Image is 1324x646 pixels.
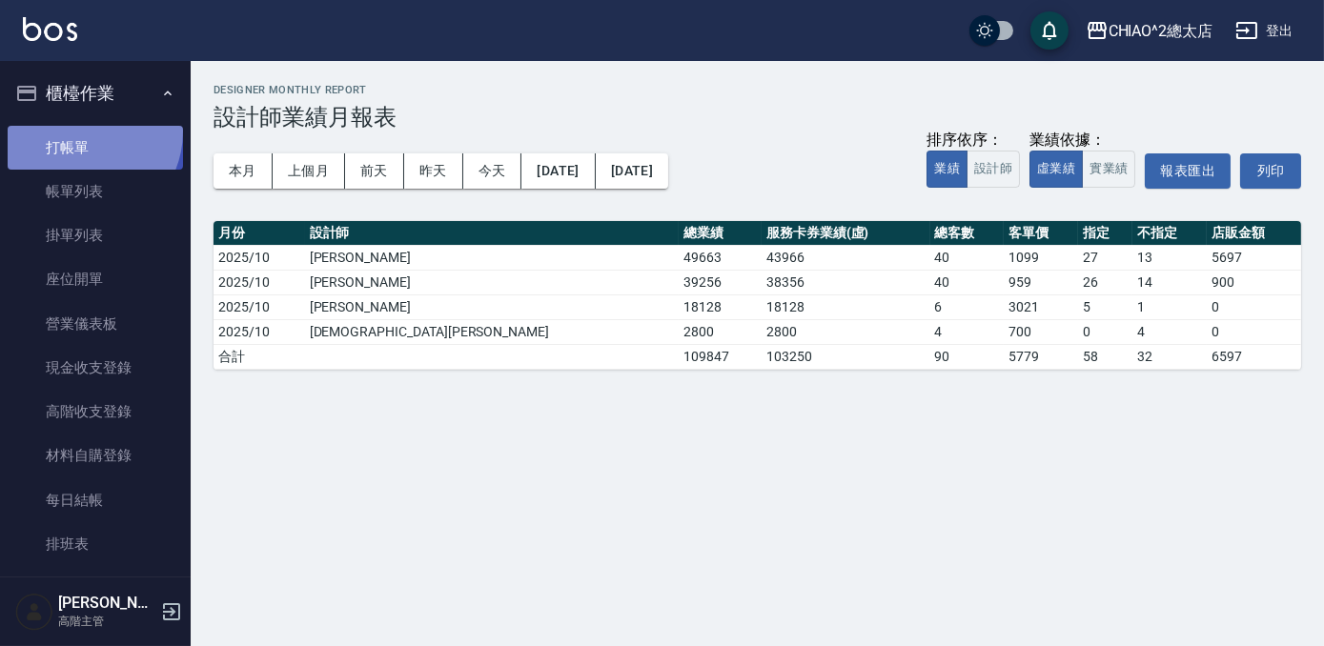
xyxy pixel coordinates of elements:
[1078,11,1221,50] button: CHIAO^2總太店
[1132,221,1207,246] th: 不指定
[1207,221,1301,246] th: 店販金額
[967,151,1020,188] button: 設計師
[1109,19,1213,43] div: CHIAO^2總太店
[8,390,183,434] a: 高階收支登錄
[1207,270,1301,294] td: 900
[762,344,930,369] td: 103250
[930,344,1005,369] td: 90
[1132,319,1207,344] td: 4
[1228,13,1301,49] button: 登出
[1030,11,1069,50] button: save
[1078,221,1132,246] th: 指定
[8,346,183,390] a: 現金收支登錄
[305,270,680,294] td: [PERSON_NAME]
[596,153,668,189] button: [DATE]
[214,153,273,189] button: 本月
[1207,319,1301,344] td: 0
[8,434,183,477] a: 材料自購登錄
[1004,319,1078,344] td: 700
[214,294,305,319] td: 2025/10
[214,84,1301,96] h2: Designer Monthly Report
[762,270,930,294] td: 38356
[1132,270,1207,294] td: 14
[927,151,968,188] button: 業績
[214,104,1301,131] h3: 設計師業績月報表
[521,153,595,189] button: [DATE]
[8,170,183,213] a: 帳單列表
[214,319,305,344] td: 2025/10
[679,294,762,319] td: 18128
[679,270,762,294] td: 39256
[679,221,762,246] th: 總業績
[463,153,522,189] button: 今天
[23,17,77,41] img: Logo
[1004,270,1078,294] td: 959
[1004,245,1078,270] td: 1099
[1078,344,1132,369] td: 58
[1078,270,1132,294] td: 26
[1082,151,1135,188] button: 實業績
[214,245,305,270] td: 2025/10
[1078,294,1132,319] td: 5
[1132,344,1207,369] td: 32
[930,245,1005,270] td: 40
[1207,294,1301,319] td: 0
[58,594,155,613] h5: [PERSON_NAME]
[8,522,183,566] a: 排班表
[58,613,155,630] p: 高階主管
[1078,245,1132,270] td: 27
[1145,153,1231,189] button: 報表匯出
[1132,245,1207,270] td: 13
[305,319,680,344] td: [DEMOGRAPHIC_DATA][PERSON_NAME]
[930,270,1005,294] td: 40
[1004,294,1078,319] td: 3021
[679,319,762,344] td: 2800
[214,344,305,369] td: 合計
[273,153,345,189] button: 上個月
[1004,221,1078,246] th: 客單價
[15,593,53,631] img: Person
[927,131,1020,151] div: 排序依序：
[1029,151,1083,188] button: 虛業績
[214,221,305,246] th: 月份
[1207,344,1301,369] td: 6597
[762,294,930,319] td: 18128
[345,153,404,189] button: 前天
[1004,344,1078,369] td: 5779
[679,344,762,369] td: 109847
[930,319,1005,344] td: 4
[214,221,1301,370] table: a dense table
[1207,245,1301,270] td: 5697
[762,319,930,344] td: 2800
[8,478,183,522] a: 每日結帳
[305,294,680,319] td: [PERSON_NAME]
[1132,294,1207,319] td: 1
[8,566,183,610] a: 現場電腦打卡
[305,221,680,246] th: 設計師
[404,153,463,189] button: 昨天
[1240,153,1301,189] button: 列印
[930,294,1005,319] td: 6
[8,257,183,301] a: 座位開單
[214,270,305,294] td: 2025/10
[1029,131,1135,151] div: 業績依據：
[930,221,1005,246] th: 總客數
[1078,319,1132,344] td: 0
[8,302,183,346] a: 營業儀表板
[679,245,762,270] td: 49663
[762,221,930,246] th: 服務卡券業績(虛)
[305,245,680,270] td: [PERSON_NAME]
[8,126,183,170] a: 打帳單
[8,213,183,257] a: 掛單列表
[8,69,183,118] button: 櫃檯作業
[762,245,930,270] td: 43966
